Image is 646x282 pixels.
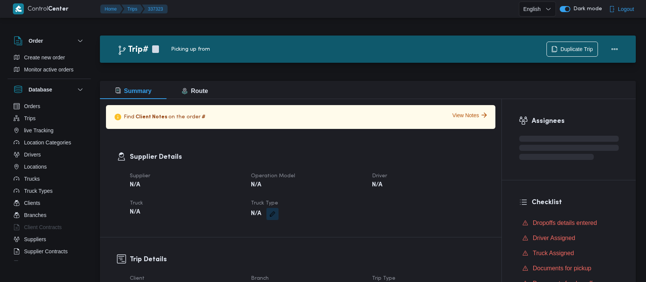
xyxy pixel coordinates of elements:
[24,65,74,74] span: Monitor active orders
[618,5,634,14] span: Logout
[372,181,382,190] b: N/A
[14,85,85,94] button: Database
[533,265,592,271] span: Documents for pickup
[533,250,574,256] span: Truck Assigned
[24,126,54,135] span: live Tracking
[11,233,88,245] button: Suppliers
[606,2,637,17] button: Logout
[251,209,261,218] b: N/A
[24,186,53,195] span: Truck Types
[8,51,91,79] div: Order
[130,181,140,190] b: N/A
[135,114,167,120] span: Client Notes
[11,64,88,76] button: Monitor active orders
[24,138,72,147] span: Location Categories
[452,111,489,119] button: View Notes
[11,112,88,124] button: Trips
[24,150,41,159] span: Drivers
[130,208,140,217] b: N/A
[117,45,148,55] h2: Trip#
[11,185,88,197] button: Truck Types
[533,234,575,243] span: Driver Assigned
[519,217,619,229] button: Dropoffs details entered
[112,111,207,123] p: Find on the order
[519,247,619,259] button: Truck Assigned
[24,259,43,268] span: Devices
[372,276,395,281] span: Trip Type
[24,211,47,220] span: Branches
[519,232,619,244] button: Driver Assigned
[546,42,598,57] button: Duplicate Trip
[11,161,88,173] button: Locations
[29,85,52,94] h3: Database
[251,276,269,281] span: Branch
[11,245,88,257] button: Supplier Contracts
[11,257,88,270] button: Devices
[24,198,40,208] span: Clients
[532,197,619,208] h3: Checklist
[533,249,574,258] span: Truck Assigned
[182,88,208,94] span: Route
[142,5,168,14] button: 337323
[130,276,145,281] span: Client
[251,201,278,206] span: Truck Type
[533,218,597,228] span: Dropoffs details entered
[24,102,40,111] span: Orders
[607,42,622,57] button: Actions
[11,173,88,185] button: Trucks
[24,174,40,183] span: Trucks
[11,197,88,209] button: Clients
[171,45,546,53] div: Picking up from
[11,136,88,149] button: Location Categories
[130,152,484,162] h3: Supplier Details
[11,124,88,136] button: live Tracking
[24,114,36,123] span: Trips
[8,100,91,264] div: Database
[533,220,597,226] span: Dropoffs details entered
[24,247,68,256] span: Supplier Contracts
[100,5,123,14] button: Home
[130,254,484,265] h3: Trip Details
[11,100,88,112] button: Orders
[202,114,205,120] span: #
[29,36,43,45] h3: Order
[11,221,88,233] button: Client Contracts
[570,6,602,12] span: Dark mode
[519,262,619,274] button: Documents for pickup
[24,235,46,244] span: Suppliers
[48,6,68,12] b: Center
[24,223,62,232] span: Client Contracts
[11,149,88,161] button: Drivers
[24,53,65,62] span: Create new order
[130,201,143,206] span: Truck
[533,235,575,241] span: Driver Assigned
[11,51,88,64] button: Create new order
[251,181,261,190] b: N/A
[130,174,150,178] span: Supplier
[121,5,143,14] button: Trips
[24,162,47,171] span: Locations
[560,45,593,54] span: Duplicate Trip
[251,174,295,178] span: Operation Model
[533,264,592,273] span: Documents for pickup
[14,36,85,45] button: Order
[532,116,619,126] h3: Assignees
[372,174,387,178] span: Driver
[115,88,152,94] span: Summary
[13,3,24,14] img: X8yXhbKr1z7QwAAAABJRU5ErkJggg==
[11,209,88,221] button: Branches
